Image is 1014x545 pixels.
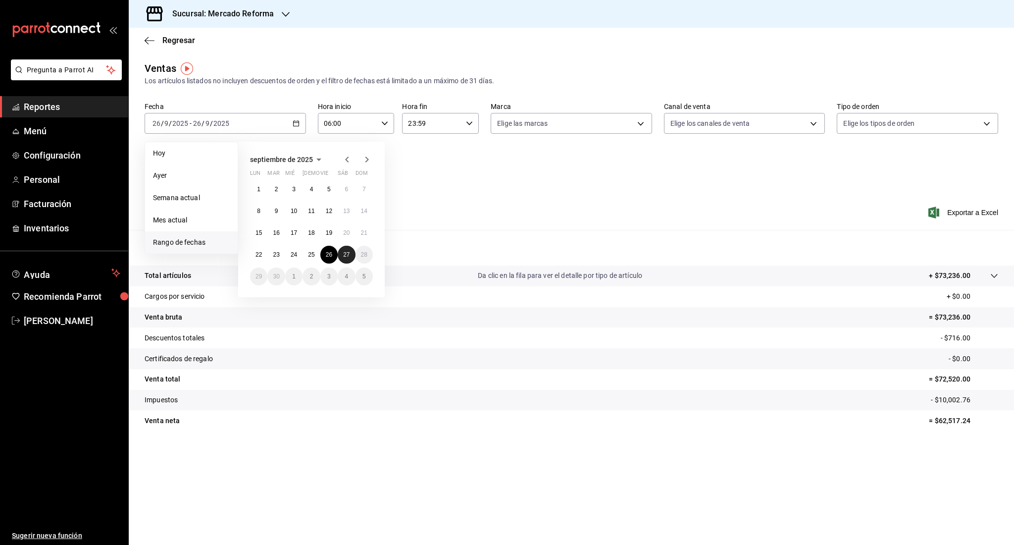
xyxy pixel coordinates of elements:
[164,8,274,20] h3: Sucursal: Mercado Reforma
[24,221,120,235] span: Inventarios
[153,193,230,203] span: Semana actual
[929,271,970,281] p: + $73,236.00
[931,395,998,405] p: - $10,002.76
[303,170,361,180] abbr: jueves
[190,119,192,127] span: -
[338,246,355,264] button: 27 de septiembre de 2025
[267,170,279,180] abbr: martes
[24,100,120,113] span: Reportes
[275,186,278,193] abbr: 2 de septiembre de 2025
[362,273,366,280] abbr: 5 de octubre de 2025
[285,170,295,180] abbr: miércoles
[345,273,348,280] abbr: 4 de octubre de 2025
[250,180,267,198] button: 1 de septiembre de 2025
[929,416,998,426] p: = $62,517.24
[145,374,180,384] p: Venta total
[145,103,306,110] label: Fecha
[338,268,355,285] button: 4 de octubre de 2025
[145,76,998,86] div: Los artículos listados no incluyen descuentos de orden y el filtro de fechas está limitado a un m...
[929,312,998,323] p: = $73,236.00
[153,148,230,159] span: Hoy
[250,154,325,165] button: septiembre de 2025
[255,273,262,280] abbr: 29 de septiembre de 2025
[320,224,338,242] button: 19 de septiembre de 2025
[285,202,303,220] button: 10 de septiembre de 2025
[164,119,169,127] input: --
[153,237,230,248] span: Rango de fechas
[355,170,368,180] abbr: domingo
[320,246,338,264] button: 26 de septiembre de 2025
[267,246,285,264] button: 23 de septiembre de 2025
[145,291,205,302] p: Cargos por servicio
[320,268,338,285] button: 3 de octubre de 2025
[308,251,314,258] abbr: 25 de septiembre de 2025
[843,118,914,128] span: Elige los tipos de orden
[355,202,373,220] button: 14 de septiembre de 2025
[308,208,314,215] abbr: 11 de septiembre de 2025
[267,224,285,242] button: 16 de septiembre de 2025
[24,149,120,162] span: Configuración
[27,65,106,75] span: Pregunta a Parrot AI
[338,180,355,198] button: 6 de septiembre de 2025
[213,119,230,127] input: ----
[497,118,548,128] span: Elige las marcas
[193,119,202,127] input: --
[250,224,267,242] button: 15 de septiembre de 2025
[205,119,210,127] input: --
[292,273,296,280] abbr: 1 de octubre de 2025
[145,36,195,45] button: Regresar
[303,246,320,264] button: 25 de septiembre de 2025
[291,251,297,258] abbr: 24 de septiembre de 2025
[152,119,161,127] input: --
[285,224,303,242] button: 17 de septiembre de 2025
[664,103,825,110] label: Canal de venta
[318,103,395,110] label: Hora inicio
[250,202,267,220] button: 8 de septiembre de 2025
[285,268,303,285] button: 1 de octubre de 2025
[930,207,998,218] span: Exportar a Excel
[250,268,267,285] button: 29 de septiembre de 2025
[303,202,320,220] button: 11 de septiembre de 2025
[320,202,338,220] button: 12 de septiembre de 2025
[202,119,204,127] span: /
[267,268,285,285] button: 30 de septiembre de 2025
[285,246,303,264] button: 24 de septiembre de 2025
[326,251,332,258] abbr: 26 de septiembre de 2025
[24,173,120,186] span: Personal
[310,186,313,193] abbr: 4 de septiembre de 2025
[24,314,120,327] span: [PERSON_NAME]
[275,208,278,215] abbr: 9 de septiembre de 2025
[145,61,176,76] div: Ventas
[161,119,164,127] span: /
[292,186,296,193] abbr: 3 de septiembre de 2025
[11,59,122,80] button: Pregunta a Parrot AI
[320,180,338,198] button: 5 de septiembre de 2025
[255,251,262,258] abbr: 22 de septiembre de 2025
[24,267,107,279] span: Ayuda
[7,72,122,82] a: Pregunta a Parrot AI
[303,180,320,198] button: 4 de septiembre de 2025
[355,246,373,264] button: 28 de septiembre de 2025
[355,224,373,242] button: 21 de septiembre de 2025
[145,312,182,323] p: Venta bruta
[303,268,320,285] button: 2 de octubre de 2025
[257,186,260,193] abbr: 1 de septiembre de 2025
[338,202,355,220] button: 13 de septiembre de 2025
[343,229,350,236] abbr: 20 de septiembre de 2025
[145,354,213,364] p: Certificados de regalo
[355,268,373,285] button: 5 de octubre de 2025
[250,156,313,163] span: septiembre de 2025
[343,251,350,258] abbr: 27 de septiembre de 2025
[267,202,285,220] button: 9 de septiembre de 2025
[24,197,120,211] span: Facturación
[169,119,172,127] span: /
[210,119,213,127] span: /
[326,229,332,236] abbr: 19 de septiembre de 2025
[291,229,297,236] abbr: 17 de septiembre de 2025
[267,180,285,198] button: 2 de septiembre de 2025
[145,271,191,281] p: Total artículos
[145,395,178,405] p: Impuestos
[343,208,350,215] abbr: 13 de septiembre de 2025
[12,531,120,541] span: Sugerir nueva función
[941,333,998,343] p: - $716.00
